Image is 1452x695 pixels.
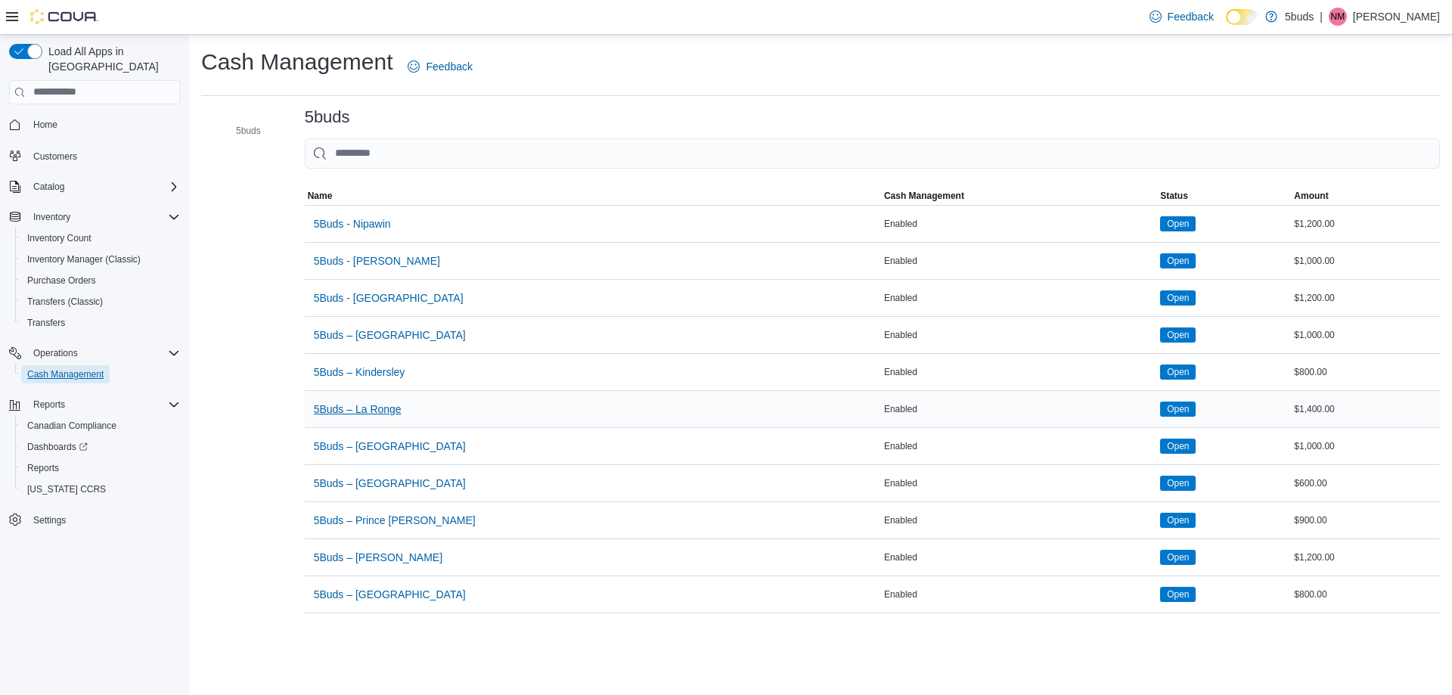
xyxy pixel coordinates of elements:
a: Transfers (Classic) [21,293,109,311]
a: Reports [21,459,65,477]
span: 5buds [236,125,261,137]
nav: Complex example [9,107,180,570]
div: $1,000.00 [1291,437,1440,455]
span: Cash Management [27,368,104,380]
button: Inventory Manager (Classic) [15,249,186,270]
button: Status [1157,187,1291,205]
button: 5Buds - Nipawin [308,209,397,239]
div: Enabled [881,474,1157,492]
div: $1,200.00 [1291,289,1440,307]
span: 5Buds – La Ronge [314,402,402,417]
span: Open [1160,402,1196,417]
div: Enabled [881,326,1157,344]
span: Open [1167,551,1189,564]
div: Enabled [881,400,1157,418]
div: Nathan Morin [1329,8,1347,26]
span: Dashboards [21,438,180,456]
span: Cash Management [21,365,180,383]
button: Cash Management [881,187,1157,205]
p: | [1320,8,1323,26]
a: Transfers [21,314,71,332]
span: Inventory [27,208,180,226]
a: Home [27,116,64,134]
span: Inventory Count [27,232,92,244]
span: Transfers (Classic) [21,293,180,311]
span: [US_STATE] CCRS [27,483,106,495]
div: Enabled [881,437,1157,455]
div: Enabled [881,363,1157,381]
span: Catalog [33,181,64,193]
span: Customers [27,146,180,165]
span: Washington CCRS [21,480,180,498]
div: Enabled [881,585,1157,603]
span: Open [1167,476,1189,490]
span: Open [1160,365,1196,380]
div: Enabled [881,289,1157,307]
div: Enabled [881,511,1157,529]
button: 5Buds – La Ronge [308,394,408,424]
span: Reports [27,396,180,414]
a: Dashboards [21,438,94,456]
button: 5Buds – [GEOGRAPHIC_DATA] [308,431,472,461]
span: Amount [1294,190,1328,202]
span: Open [1167,291,1189,305]
div: $800.00 [1291,585,1440,603]
span: 5Buds – Prince [PERSON_NAME] [314,513,476,528]
button: Transfers (Classic) [15,291,186,312]
span: Customers [33,150,77,163]
button: 5Buds – [GEOGRAPHIC_DATA] [308,579,472,610]
a: Feedback [402,51,478,82]
span: 5Buds – [PERSON_NAME] [314,550,442,565]
button: Reports [27,396,71,414]
a: Dashboards [15,436,186,458]
span: Open [1167,588,1189,601]
span: Inventory Manager (Classic) [27,253,141,265]
div: $600.00 [1291,474,1440,492]
a: Customers [27,147,83,166]
button: 5Buds – [PERSON_NAME] [308,542,448,572]
button: [US_STATE] CCRS [15,479,186,500]
span: Open [1167,254,1189,268]
span: Feedback [1168,9,1214,24]
div: $800.00 [1291,363,1440,381]
span: Open [1167,513,1189,527]
a: Inventory Manager (Classic) [21,250,147,268]
span: Canadian Compliance [27,420,116,432]
span: Open [1167,365,1189,379]
button: 5buds [215,122,267,140]
p: [PERSON_NAME] [1353,8,1440,26]
a: Feedback [1143,2,1220,32]
input: Dark Mode [1226,9,1258,25]
div: $1,400.00 [1291,400,1440,418]
span: Reports [21,459,180,477]
span: Operations [33,347,78,359]
span: Transfers [27,317,65,329]
span: Open [1167,328,1189,342]
span: Name [308,190,333,202]
button: 5Buds - [GEOGRAPHIC_DATA] [308,283,470,313]
span: Open [1160,216,1196,231]
a: Cash Management [21,365,110,383]
span: Open [1160,550,1196,565]
div: $1,200.00 [1291,215,1440,233]
span: 5Buds – Kindersley [314,365,405,380]
p: 5buds [1285,8,1314,26]
span: Settings [33,514,66,526]
span: Reports [27,462,59,474]
button: Cash Management [15,364,186,385]
a: Settings [27,511,72,529]
button: Transfers [15,312,186,334]
span: 5Buds – [GEOGRAPHIC_DATA] [314,439,466,454]
span: 5Buds – [GEOGRAPHIC_DATA] [314,587,466,602]
button: 5Buds – [GEOGRAPHIC_DATA] [308,320,472,350]
span: Open [1160,290,1196,306]
button: Reports [3,394,186,415]
button: 5Buds - [PERSON_NAME] [308,246,446,276]
span: Open [1160,253,1196,268]
div: $1,000.00 [1291,252,1440,270]
button: Operations [27,344,84,362]
span: Operations [27,344,180,362]
span: Transfers (Classic) [27,296,103,308]
span: Open [1160,439,1196,454]
div: Enabled [881,252,1157,270]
